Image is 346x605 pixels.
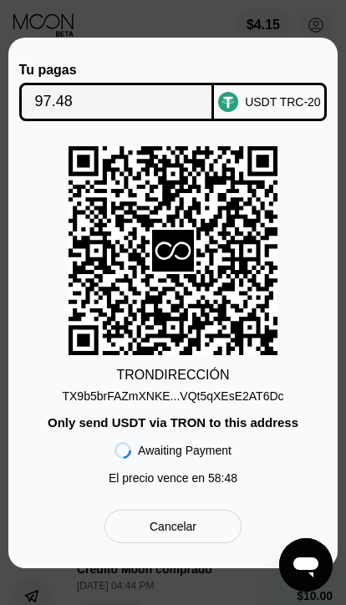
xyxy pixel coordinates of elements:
div: Tu pagas [19,63,215,78]
div: Cancelar [150,519,196,534]
iframe: Botón para iniciar la ventana de mensajería, conversación en curso [279,538,333,592]
div: Cancelar [104,510,242,543]
div: Only send USDT via TRON to this address [48,415,298,430]
div: USDT TRC-20 [245,95,321,109]
div: El precio vence en [109,471,237,485]
div: TRON DIRECCIÓN [116,368,229,383]
div: Tu pagasUSDT TRC-20 [33,63,313,121]
div: TX9b5brFAZmXNKE...VQt5qXEsE2AT6Dc [62,383,283,403]
div: TX9b5brFAZmXNKE...VQt5qXEsE2AT6Dc [62,389,283,403]
span: 58 : 48 [208,471,237,485]
div: Awaiting Payment [138,444,232,457]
